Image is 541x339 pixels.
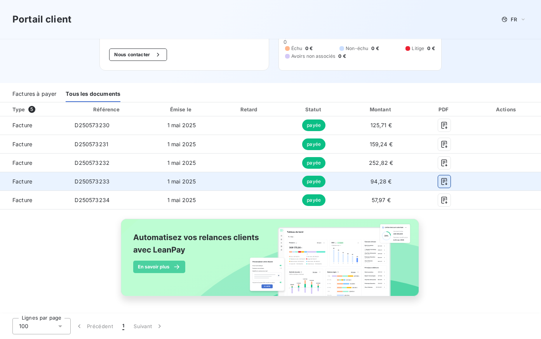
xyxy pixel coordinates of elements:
span: 0 € [371,45,379,52]
span: D250573230 [75,122,110,128]
span: 1 mai 2025 [167,141,196,147]
span: Litige [412,45,424,52]
span: payée [302,138,325,150]
span: 0 € [427,45,435,52]
span: Non-échu [346,45,368,52]
span: 5 [28,106,35,113]
span: 57,97 € [372,197,391,203]
span: 0 € [338,53,346,60]
img: banner [114,214,428,310]
span: D250573234 [75,197,110,203]
span: Facture [6,196,62,204]
div: Type [8,106,67,113]
button: Précédent [71,318,118,334]
span: FR [511,16,517,22]
div: Montant [347,106,415,113]
span: payée [302,176,325,187]
span: Facture [6,121,62,129]
span: 125,71 € [371,122,392,128]
span: 1 [122,322,124,330]
button: Suivant [129,318,168,334]
button: 1 [118,318,129,334]
div: Référence [93,106,120,112]
div: Tous les documents [66,86,120,102]
span: 159,24 € [370,141,393,147]
span: 94,28 € [371,178,391,185]
div: Retard [219,106,281,113]
span: payée [302,157,325,169]
span: 1 mai 2025 [167,178,196,185]
span: D250573231 [75,141,108,147]
div: Statut [284,106,344,113]
span: Facture [6,159,62,167]
span: 1 mai 2025 [167,197,196,203]
span: 0 [284,39,287,45]
span: 1 mai 2025 [167,159,196,166]
span: 1 mai 2025 [167,122,196,128]
span: 0 € [305,45,313,52]
span: D250573232 [75,159,110,166]
span: Échu [291,45,303,52]
span: D250573233 [75,178,110,185]
div: PDF [418,106,470,113]
div: Émise le [148,106,215,113]
span: 100 [19,322,28,330]
span: 252,82 € [369,159,393,166]
span: Facture [6,140,62,148]
h3: Portail client [12,12,71,26]
span: payée [302,119,325,131]
button: Nous contacter [109,48,167,61]
div: Actions [474,106,539,113]
span: payée [302,194,325,206]
span: Avoirs non associés [291,53,336,60]
span: Facture [6,178,62,185]
div: Factures à payer [12,86,56,102]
